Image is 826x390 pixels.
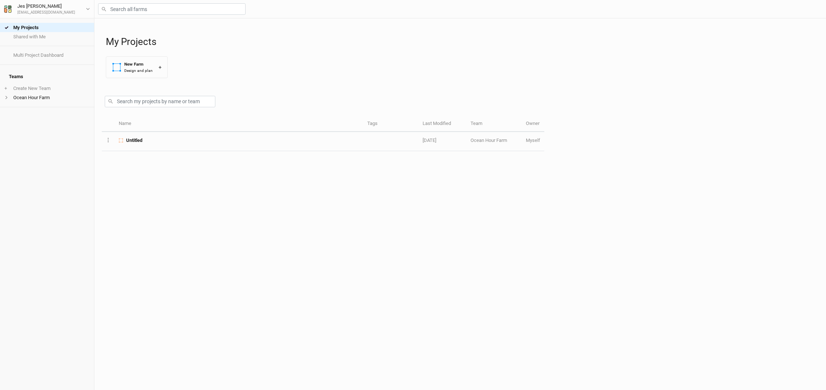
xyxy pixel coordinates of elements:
[419,116,466,132] th: Last Modified
[124,68,153,73] div: Design and plan
[363,116,419,132] th: Tags
[466,132,522,151] td: Ocean Hour Farm
[4,2,90,15] button: Jes [PERSON_NAME][EMAIL_ADDRESS][DOMAIN_NAME]
[159,63,162,71] div: +
[4,69,90,84] h4: Teams
[423,137,436,143] span: Sep 8, 2025 9:15 AM
[466,116,522,132] th: Team
[115,116,363,132] th: Name
[17,10,75,15] div: [EMAIL_ADDRESS][DOMAIN_NAME]
[126,137,142,144] span: Untitled
[526,137,540,143] span: jscribner@oceanhourfarm.org
[106,36,819,48] h1: My Projects
[106,56,168,78] button: New FarmDesign and plan+
[522,116,544,132] th: Owner
[17,3,75,10] div: Jes [PERSON_NAME]
[124,61,153,67] div: New Farm
[105,96,215,107] input: Search my projects by name or team
[4,86,7,91] span: +
[98,3,246,15] input: Search all farms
